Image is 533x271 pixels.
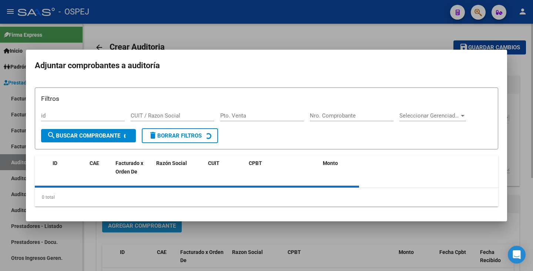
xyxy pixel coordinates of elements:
span: Razón Social [156,160,187,166]
mat-icon: delete [148,131,157,140]
span: ID [53,160,57,166]
span: CUIT [208,160,219,166]
span: Borrar Filtros [148,132,202,139]
span: CPBT [249,160,262,166]
span: Seleccionar Gerenciador [399,112,459,119]
span: Facturado x Orden De [115,160,143,175]
h3: Filtros [41,94,492,103]
span: CAE [90,160,99,166]
h2: Adjuntar comprobantes a auditoría [35,59,498,73]
mat-icon: search [47,131,56,140]
div: Open Intercom Messenger [508,246,526,264]
span: Monto [323,160,338,166]
datatable-header-cell: CPBT [246,155,320,180]
button: Buscar Comprobante [41,129,136,142]
datatable-header-cell: Razón Social [153,155,205,180]
datatable-header-cell: CAE [87,155,113,180]
datatable-header-cell: CUIT [205,155,246,180]
datatable-header-cell: ID [50,155,87,180]
button: Borrar Filtros [142,128,218,143]
datatable-header-cell: Facturado x Orden De [113,155,153,180]
span: Buscar Comprobante [47,132,120,139]
div: 0 total [35,188,498,206]
datatable-header-cell: Monto [320,155,372,180]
